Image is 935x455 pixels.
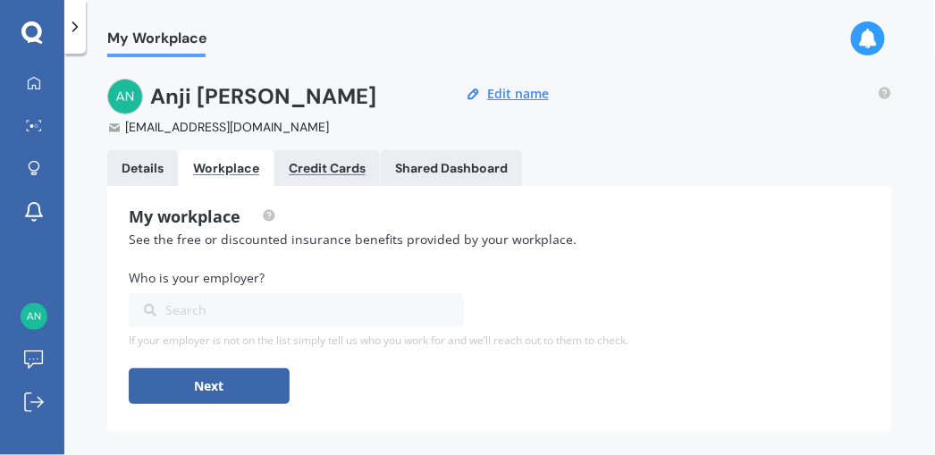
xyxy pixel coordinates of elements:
[144,300,427,320] div: Search
[129,368,290,404] button: Next
[129,334,871,347] div: If your employer is not on the list simply tell us who you work for and we’ll reach out to them t...
[107,118,430,136] div: [EMAIL_ADDRESS][DOMAIN_NAME]
[395,161,508,176] div: Shared Dashboard
[129,206,276,227] span: My workplace
[193,161,259,176] div: Workplace
[274,150,380,186] a: Credit Cards
[122,161,164,176] div: Details
[150,79,376,114] h2: Anji [PERSON_NAME]
[21,303,47,330] img: b7ca713ed33257e84b405de504d28f01
[482,86,554,102] button: Edit name
[381,150,522,186] a: Shared Dashboard
[107,150,178,186] a: Details
[289,161,366,176] div: Credit Cards
[107,29,207,54] span: My Workplace
[107,79,143,114] img: b7ca713ed33257e84b405de504d28f01
[129,231,577,248] span: See the free or discounted insurance benefits provided by your workplace.
[179,150,274,186] a: Workplace
[129,270,871,286] h3: Who is your employer?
